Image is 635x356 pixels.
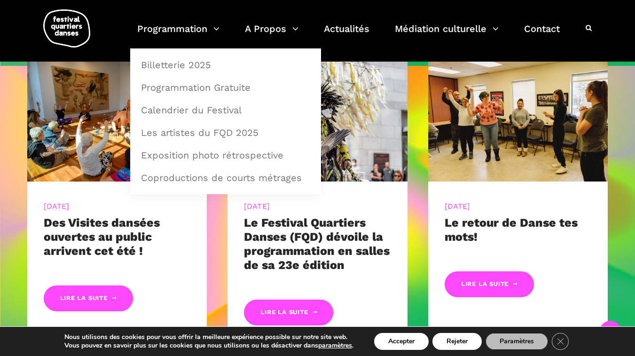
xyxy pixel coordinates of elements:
button: Accepter [374,333,429,350]
a: Billetterie 2025 [135,54,316,76]
a: Actualités [324,21,369,48]
a: Lire la suite [445,271,534,297]
a: Les artistes du FQD 2025 [135,122,316,143]
a: [DATE] [44,202,70,211]
a: Programmation [137,21,220,48]
a: Coproductions de courts métrages [135,167,316,189]
a: [DATE] [244,202,270,211]
a: Calendrier du Festival [135,99,316,121]
a: Lire la suite [244,300,333,325]
a: Exposition photo rétrospective [135,144,316,166]
a: [DATE] [445,202,470,211]
button: Close GDPR Cookie Banner [552,333,569,350]
a: Des Visites dansées ouvertes au public arrivent cet été ! [44,216,160,258]
button: Rejeter [432,333,482,350]
img: logo-fqd-med [43,9,90,47]
a: Contact [524,21,560,48]
p: Vous pouvez en savoir plus sur les cookies que nous utilisons ou les désactiver dans . [64,341,353,350]
img: 20240905-9595 [27,62,207,182]
a: A Propos [245,21,298,48]
a: Programmation Gratuite [135,77,316,98]
img: CARI, 8 mars 2023-209 [428,62,608,182]
a: Le Festival Quartiers Danses (FQD) dévoile la programmation en salles de sa 23e édition [244,216,390,272]
button: Paramètres [486,333,548,350]
button: paramètres [318,341,352,350]
a: Médiation culturelle [395,21,499,48]
a: Lire la suite [44,285,133,311]
p: Nous utilisons des cookies pour vous offrir la meilleure expérience possible sur notre site web. [64,333,353,341]
a: Le retour de Danse tes mots! [445,216,578,244]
